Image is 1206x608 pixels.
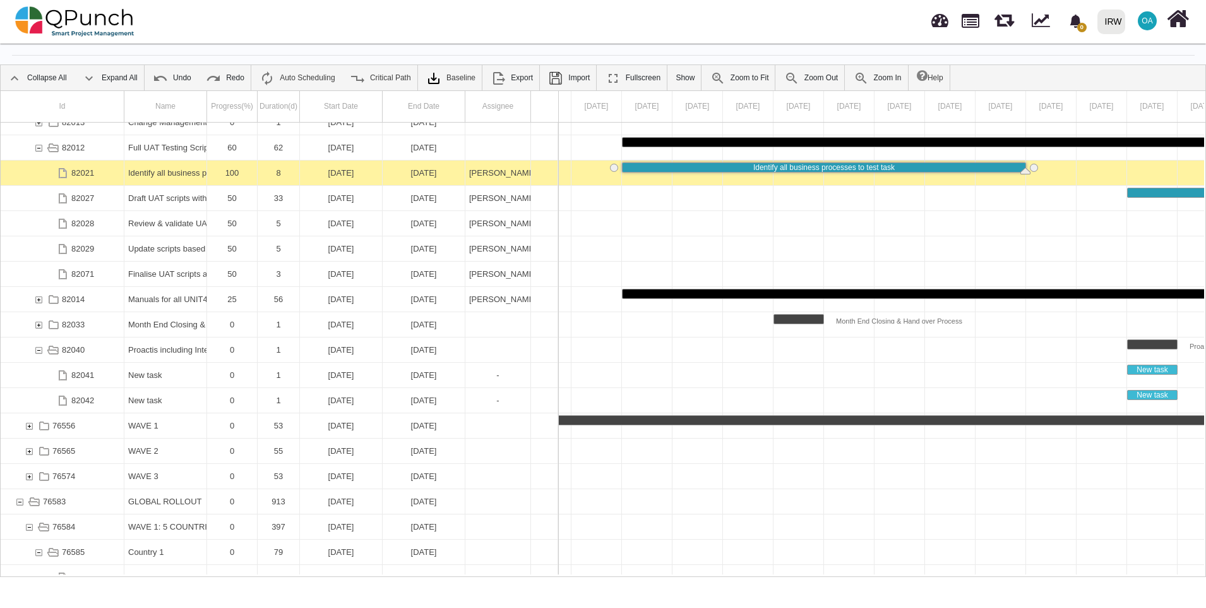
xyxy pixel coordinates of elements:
div: 82071 [1,262,124,286]
div: 10-11-2025 [300,565,383,590]
img: ic_export_24.4e1404f.png [491,71,506,86]
div: 16-09-2025 [300,464,383,489]
div: 0 [211,337,253,362]
div: New task [128,388,203,413]
div: 79 [258,540,300,564]
div: 08-09-2025 [300,236,383,261]
div: 50 [207,236,258,261]
div: 1 [258,312,300,337]
div: 82029 [1,236,124,261]
div: WAVE 3 [124,464,207,489]
img: ic_fullscreen_24.81ea589.png [606,71,621,86]
div: Update scripts based on feedback [124,236,207,261]
div: 76574 [52,464,75,489]
div: [DATE] [386,135,461,160]
div: 18-07-2025 [300,135,383,160]
div: 17-11-2025 [383,565,465,590]
img: save.4d96896.png [548,71,563,86]
div: New task [1128,391,1177,399]
div: Osamah Ali [465,262,531,286]
div: New task [1128,365,1177,374]
img: ic_zoom_to_fit_24.130db0b.png [710,71,725,86]
div: 82014 [62,287,85,312]
div: [DATE] [386,186,461,210]
div: WAVE 1: 5 COUNTRIES [124,514,207,539]
div: 82033 [1,312,124,337]
i: Home [1167,7,1189,31]
div: Identify all business processes to test task [128,161,203,185]
div: 20 Jul 2025 [723,91,773,122]
div: 82027 [1,186,124,210]
div: 0 [207,363,258,387]
div: 1 [258,363,300,387]
div: Task: WAVE 2 Start date: 14-08-2025 End date: 07-10-2025 [1,439,558,464]
div: 0 [207,565,258,590]
div: 1 [258,337,300,362]
div: Task: Month End Closing & Hand over Process Start date: 21-07-2025 End date: 21-07-2025 [1,312,558,337]
div: Draft UAT scripts with scenarios & expected results [128,186,203,210]
div: 33 [261,186,296,210]
div: 21 Jul 2025 [773,91,824,122]
div: 18-07-2025 [300,161,383,185]
img: klXqkY5+JZAPre7YVMJ69SE9vgHW7RkaA9STpDBCRd8F60lk8AdY5g6cgTfGkm3cV0d3FrcCHw7UyPBLKa18SAFZQOCAmAAAA... [426,71,441,86]
div: [PERSON_NAME] [469,236,527,261]
div: 01-09-2025 [300,211,383,236]
div: 8 [261,161,296,185]
div: [DATE] [304,135,378,160]
div: 07-10-2025 [383,439,465,463]
div: 76565 [1,439,124,463]
div: 28-07-2025 [300,388,383,413]
a: Expand All [75,65,144,90]
div: [PERSON_NAME] [469,262,527,286]
div: [DATE] [386,337,461,362]
span: Osamah Ali [1138,11,1157,30]
div: 56 [261,287,296,312]
div: 82071 [71,262,94,286]
a: Import [542,65,596,90]
div: Osamah Ali [465,186,531,210]
div: Manuals for all UNIT4 ERP Processes [128,287,203,312]
div: - [469,363,527,387]
a: Export [484,65,539,90]
div: 76556 [1,413,124,438]
div: Nadeem Sheikh,Nadeem Sheikh,Nadeem Sheikh,Nadeem Sheikh, [465,565,531,590]
div: 76586 [1,565,124,590]
div: 11-12-2026 [383,514,465,539]
img: ic_zoom_out.687aa02.png [784,71,799,86]
div: 50 [211,186,253,210]
div: 17 Jul 2025 [571,91,622,122]
div: [DATE] [386,413,461,438]
span: Releases [994,6,1014,27]
div: Task: GLOBAL ROLLOUT Start date: 10-11-2025 End date: 10-05-2028 [1,489,558,514]
div: - [465,388,531,413]
div: 28-07-2025 [383,388,465,413]
div: 100 [207,161,258,185]
a: bell fill0 [1061,1,1092,40]
div: 82042 [71,388,94,413]
div: [DATE] [386,161,461,185]
div: Proactis including Integration with Amanah [128,337,203,362]
div: 76574 [1,464,124,489]
a: Show [669,65,701,90]
div: 15-09-2025 [300,262,383,286]
div: Full UAT Testing Scripts [124,135,207,160]
div: [DATE] [386,236,461,261]
div: 10-11-2025 [300,489,383,514]
div: - [465,363,531,387]
div: Month End Closing & Hand over Process [823,315,962,324]
div: 0 [211,439,253,463]
a: Zoom Out [778,65,844,90]
div: [DATE] [304,439,378,463]
div: 82012 [62,135,85,160]
div: GLOBAL ROLLOUT [124,489,207,514]
div: 10-05-2028 [383,489,465,514]
div: [DATE] [386,287,461,312]
div: 76584 [1,514,124,539]
div: [DATE] [386,312,461,337]
div: 14-07-2025 [300,413,383,438]
div: 76556 [52,413,75,438]
div: 0 [207,337,258,362]
div: [PERSON_NAME] [469,211,527,236]
div: [DATE] [304,413,378,438]
div: 21-07-2025 [300,312,383,337]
